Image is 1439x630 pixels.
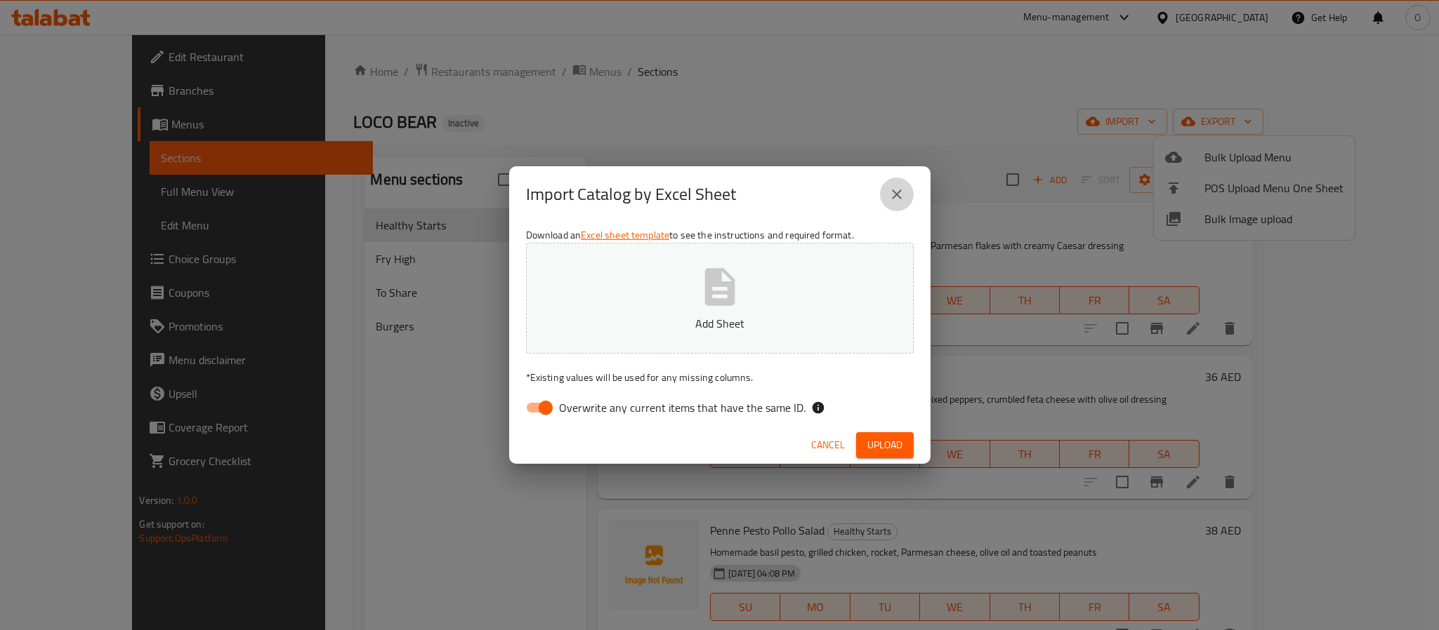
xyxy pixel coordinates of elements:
[856,432,914,458] button: Upload
[880,177,914,211] button: close
[526,370,914,384] p: Existing values will be used for any missing columns.
[806,432,850,458] button: Cancel
[526,243,914,354] button: Add Sheet
[526,183,736,206] h2: Import Catalog by Excel Sheet
[559,399,806,416] span: Overwrite any current items that have the same ID.
[811,436,845,454] span: Cancel
[581,226,669,244] a: Excel sheet template
[548,315,892,332] p: Add Sheet
[867,436,902,454] span: Upload
[509,222,931,426] div: Download an to see the instructions and required format.
[811,401,825,415] svg: If the overwrite option isn't selected, then the items that match an existing ID will be ignored ...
